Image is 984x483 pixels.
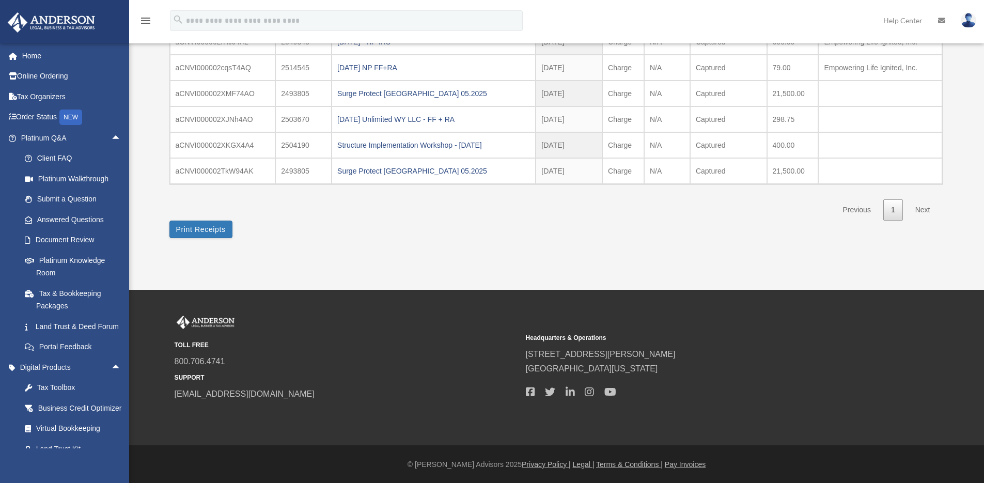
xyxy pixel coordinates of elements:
[14,439,137,459] a: Land Trust Kit
[7,66,137,87] a: Online Ordering
[169,221,232,238] button: Print Receipts
[908,199,938,221] a: Next
[139,18,152,27] a: menu
[526,364,658,373] a: [GEOGRAPHIC_DATA][US_STATE]
[767,132,819,158] td: 400.00
[767,81,819,106] td: 21,500.00
[14,250,137,283] a: Platinum Knowledge Room
[337,86,530,101] div: Surge Protect [GEOGRAPHIC_DATA] 05.2025
[602,158,644,184] td: Charge
[602,132,644,158] td: Charge
[14,283,137,316] a: Tax & Bookkeeping Packages
[596,460,663,469] a: Terms & Conditions |
[5,12,98,33] img: Anderson Advisors Platinum Portal
[175,357,225,366] a: 800.706.4741
[175,316,237,329] img: Anderson Advisors Platinum Portal
[337,60,530,75] div: [DATE] NP FF+RA
[170,132,276,158] td: aCNVI000002XKGX4A4
[7,86,137,107] a: Tax Organizers
[337,112,530,127] div: [DATE] Unlimited WY LLC - FF + RA
[36,443,124,456] div: Land Trust Kit
[536,81,602,106] td: [DATE]
[961,13,976,28] img: User Pic
[767,158,819,184] td: 21,500.00
[7,357,137,378] a: Digital Productsarrow_drop_up
[170,106,276,132] td: aCNVI000002XJNh4AO
[644,81,690,106] td: N/A
[644,158,690,184] td: N/A
[173,14,184,25] i: search
[690,55,767,81] td: Captured
[14,148,137,169] a: Client FAQ
[14,337,137,357] a: Portal Feedback
[14,209,137,230] a: Answered Questions
[536,106,602,132] td: [DATE]
[111,128,132,149] span: arrow_drop_up
[59,110,82,125] div: NEW
[665,460,706,469] a: Pay Invoices
[139,14,152,27] i: menu
[536,158,602,184] td: [DATE]
[522,460,571,469] a: Privacy Policy |
[7,128,137,148] a: Platinum Q&Aarrow_drop_up
[275,158,332,184] td: 2493805
[690,106,767,132] td: Captured
[526,350,676,359] a: [STREET_ADDRESS][PERSON_NAME]
[36,381,124,394] div: Tax Toolbox
[536,55,602,81] td: [DATE]
[175,372,519,383] small: SUPPORT
[275,55,332,81] td: 2514545
[767,55,819,81] td: 79.00
[690,81,767,106] td: Captured
[690,132,767,158] td: Captured
[111,357,132,378] span: arrow_drop_up
[644,132,690,158] td: N/A
[275,106,332,132] td: 2503670
[337,138,530,152] div: Structure Implementation Workshop - [DATE]
[337,164,530,178] div: Surge Protect [GEOGRAPHIC_DATA] 05.2025
[14,316,137,337] a: Land Trust & Deed Forum
[7,107,137,128] a: Order StatusNEW
[14,398,137,418] a: Business Credit Optimizer
[175,340,519,351] small: TOLL FREE
[275,81,332,106] td: 2493805
[883,199,903,221] a: 1
[36,402,124,415] div: Business Credit Optimizer
[602,55,644,81] td: Charge
[14,418,137,439] a: Virtual Bookkeeping
[170,81,276,106] td: aCNVI000002XMF74AO
[526,333,870,344] small: Headquarters & Operations
[14,189,137,210] a: Submit a Question
[602,106,644,132] td: Charge
[767,106,819,132] td: 298.75
[818,55,942,81] td: Empowering Life Ignited, Inc.
[644,106,690,132] td: N/A
[602,81,644,106] td: Charge
[14,168,137,189] a: Platinum Walkthrough
[690,158,767,184] td: Captured
[7,45,137,66] a: Home
[14,378,137,398] a: Tax Toolbox
[170,55,276,81] td: aCNVI000002cqsT4AQ
[644,55,690,81] td: N/A
[175,389,315,398] a: [EMAIL_ADDRESS][DOMAIN_NAME]
[835,199,878,221] a: Previous
[275,132,332,158] td: 2504190
[536,132,602,158] td: [DATE]
[170,158,276,184] td: aCNVI000002TkW94AK
[129,458,984,471] div: © [PERSON_NAME] Advisors 2025
[573,460,595,469] a: Legal |
[14,230,137,251] a: Document Review
[36,422,124,435] div: Virtual Bookkeeping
